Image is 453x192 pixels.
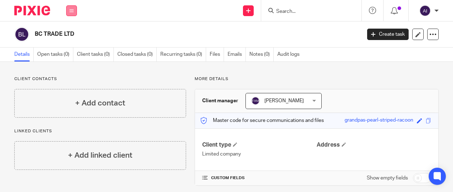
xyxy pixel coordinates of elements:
[251,97,260,105] img: svg%3E
[277,48,303,61] a: Audit logs
[200,117,324,124] p: Master code for secure communications and files
[210,48,224,61] a: Files
[419,5,431,16] img: svg%3E
[14,27,29,42] img: svg%3E
[367,174,408,182] label: Show empty fields
[160,48,206,61] a: Recurring tasks (0)
[14,128,186,134] p: Linked clients
[264,98,304,103] span: [PERSON_NAME]
[202,141,317,149] h4: Client type
[75,98,125,109] h4: + Add contact
[345,117,413,125] div: grandpas-pearl-striped-racoon
[117,48,157,61] a: Closed tasks (0)
[14,48,34,61] a: Details
[77,48,114,61] a: Client tasks (0)
[35,30,292,38] h2: BC TRADE LTD
[14,76,186,82] p: Client contacts
[37,48,73,61] a: Open tasks (0)
[68,150,132,161] h4: + Add linked client
[276,9,340,15] input: Search
[202,151,317,158] p: Limited company
[317,141,431,149] h4: Address
[202,97,238,104] h3: Client manager
[249,48,274,61] a: Notes (0)
[367,29,409,40] a: Create task
[14,6,50,15] img: Pixie
[228,48,246,61] a: Emails
[195,76,439,82] p: More details
[202,175,317,181] h4: CUSTOM FIELDS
